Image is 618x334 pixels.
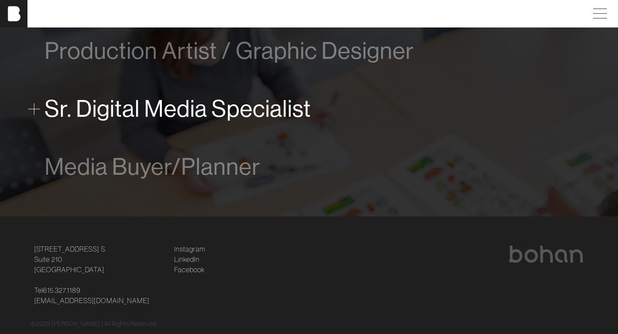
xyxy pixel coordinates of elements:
[45,154,261,180] span: Media Buyer/Planner
[508,246,584,263] img: bohan logo
[174,254,200,264] a: LinkedIn
[45,38,414,64] span: Production Artist / Graphic Designer
[31,319,587,328] div: © 2025
[174,264,205,275] a: Facebook
[51,319,158,328] p: [PERSON_NAME] | All Rights Reserved.
[34,244,106,275] a: [STREET_ADDRESS] S.Suite 210[GEOGRAPHIC_DATA]
[43,285,81,295] a: 615.327.1189
[34,285,164,306] p: Tel
[34,295,149,306] a: [EMAIL_ADDRESS][DOMAIN_NAME]
[174,244,205,254] a: Instagram
[45,96,311,122] span: Sr. Digital Media Specialist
